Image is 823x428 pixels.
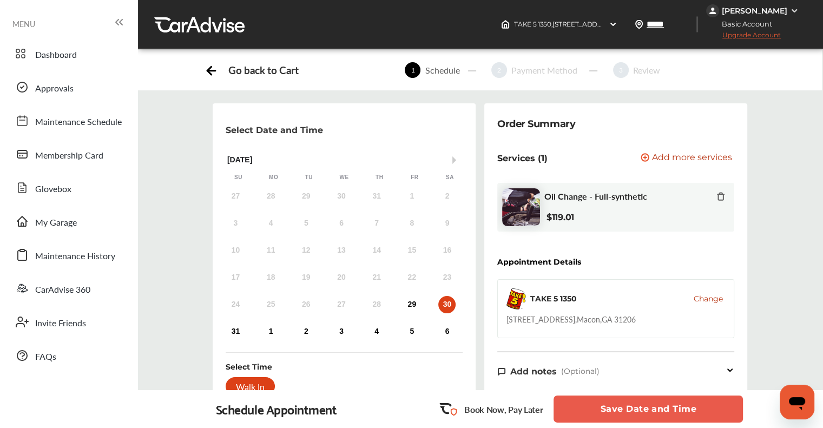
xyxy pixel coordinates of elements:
div: Payment Method [507,64,582,76]
span: MENU [12,19,35,28]
a: Dashboard [10,39,127,68]
iframe: Button to launch messaging window [780,385,814,419]
span: Approvals [35,82,74,96]
div: Su [233,174,243,181]
div: Not available Friday, August 1st, 2025 [403,188,420,205]
div: Not available Wednesday, August 27th, 2025 [333,296,350,313]
p: Book Now, Pay Later [464,403,543,416]
div: Choose Tuesday, September 2nd, 2025 [298,323,315,340]
img: oil-change-thumb.jpg [502,188,540,226]
div: Choose Saturday, September 6th, 2025 [438,323,456,340]
div: Appointment Details [497,258,581,266]
div: Not available Thursday, August 28th, 2025 [368,296,385,313]
div: Not available Sunday, August 10th, 2025 [227,242,244,259]
div: Choose Friday, August 29th, 2025 [403,296,420,313]
div: Not available Sunday, August 24th, 2025 [227,296,244,313]
div: We [339,174,350,181]
span: Glovebox [35,182,71,196]
div: Th [374,174,385,181]
div: Choose Sunday, August 31st, 2025 [227,323,244,340]
img: location_vector.a44bc228.svg [635,20,643,29]
div: Walk In [226,377,275,396]
div: Schedule [420,64,464,76]
div: Fr [409,174,420,181]
a: Approvals [10,73,127,101]
span: (Optional) [561,366,600,376]
div: [PERSON_NAME] [722,6,787,16]
div: Not available Saturday, August 16th, 2025 [438,242,456,259]
div: Mo [268,174,279,181]
img: WGsFRI8htEPBVLJbROoPRyZpYNWhNONpIPPETTm6eUC0GeLEiAAAAAElFTkSuQmCC [790,6,799,15]
div: [DATE] [221,155,468,164]
img: header-down-arrow.9dd2ce7d.svg [609,20,617,29]
a: Glovebox [10,174,127,202]
button: Change [694,293,723,304]
div: Not available Friday, August 15th, 2025 [403,242,420,259]
div: Not available Thursday, August 21st, 2025 [368,269,385,286]
div: Not available Tuesday, August 19th, 2025 [298,269,315,286]
div: Not available Monday, July 28th, 2025 [262,188,280,205]
img: header-divider.bc55588e.svg [696,16,697,32]
div: Not available Saturday, August 23rd, 2025 [438,269,456,286]
p: Services (1) [497,153,548,163]
div: Not available Wednesday, August 6th, 2025 [333,215,350,232]
a: FAQs [10,341,127,370]
div: Not available Thursday, August 14th, 2025 [368,242,385,259]
div: [STREET_ADDRESS] , Macon , GA 31206 [506,314,636,325]
span: Membership Card [35,149,103,163]
span: Upgrade Account [706,31,781,44]
div: Not available Wednesday, August 20th, 2025 [333,269,350,286]
span: Invite Friends [35,317,86,331]
span: Add notes [510,366,557,377]
div: Not available Saturday, August 9th, 2025 [438,215,456,232]
span: Oil Change - Full-synthetic [544,191,647,201]
div: Not available Monday, August 25th, 2025 [262,296,280,313]
div: Not available Sunday, August 17th, 2025 [227,269,244,286]
a: My Garage [10,207,127,235]
span: 3 [613,62,629,78]
div: Choose Wednesday, September 3rd, 2025 [333,323,350,340]
div: Not available Tuesday, August 12th, 2025 [298,242,315,259]
span: Maintenance History [35,249,115,264]
div: Not available Wednesday, August 13th, 2025 [333,242,350,259]
span: TAKE 5 1350 , [STREET_ADDRESS] Macon , GA 31206 [514,20,668,28]
p: Select Date and Time [226,125,323,135]
div: Not available Monday, August 18th, 2025 [262,269,280,286]
div: Not available Sunday, July 27th, 2025 [227,188,244,205]
span: Dashboard [35,48,77,62]
span: 1 [405,62,420,78]
div: Go back to Cart [228,64,298,76]
div: Not available Tuesday, August 5th, 2025 [298,215,315,232]
div: Not available Monday, August 4th, 2025 [262,215,280,232]
div: Not available Thursday, August 7th, 2025 [368,215,385,232]
div: Not available Thursday, July 31st, 2025 [368,188,385,205]
span: CarAdvise 360 [35,283,90,297]
span: 2 [491,62,507,78]
b: $119.01 [547,212,574,222]
div: Not available Tuesday, August 26th, 2025 [298,296,315,313]
span: Basic Account [707,18,780,30]
span: Maintenance Schedule [35,115,122,129]
a: Membership Card [10,140,127,168]
div: TAKE 5 1350 [530,293,577,304]
div: Choose Saturday, August 30th, 2025 [438,296,456,313]
a: CarAdvise 360 [10,274,127,302]
img: note-icon.db9493fa.svg [497,367,506,376]
div: Sa [444,174,455,181]
span: FAQs [35,350,56,364]
button: Add more services [641,153,732,163]
a: Maintenance Schedule [10,107,127,135]
div: month 2025-08 [218,186,465,343]
div: Select Time [226,361,272,372]
img: logo-take5.png [506,288,526,310]
div: Choose Monday, September 1st, 2025 [262,323,280,340]
div: Not available Monday, August 11th, 2025 [262,242,280,259]
button: Next Month [452,156,460,164]
div: Not available Tuesday, July 29th, 2025 [298,188,315,205]
div: Not available Friday, August 8th, 2025 [403,215,420,232]
button: Save Date and Time [554,396,743,423]
span: My Garage [35,216,77,230]
div: Review [629,64,664,76]
a: Maintenance History [10,241,127,269]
